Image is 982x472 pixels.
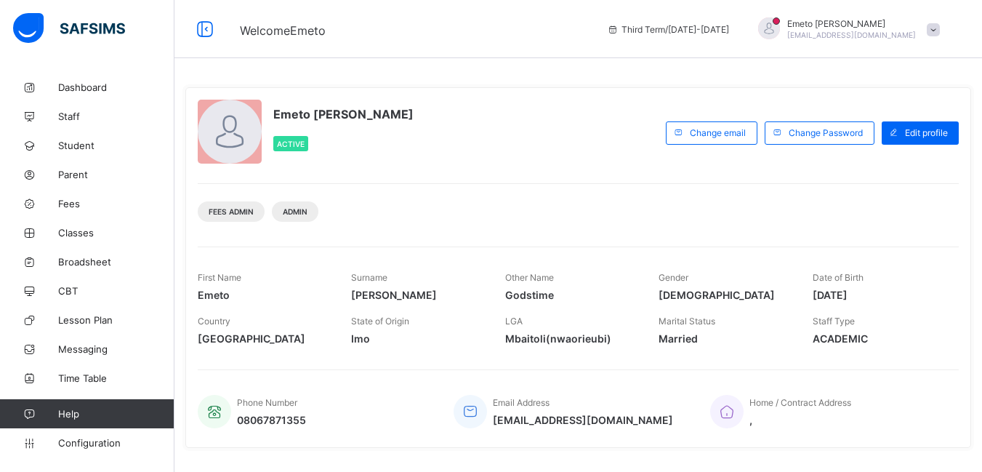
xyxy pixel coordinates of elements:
[493,414,673,426] span: [EMAIL_ADDRESS][DOMAIN_NAME]
[749,397,851,408] span: Home / Contract Address
[505,289,637,301] span: Godstime
[58,81,174,93] span: Dashboard
[351,289,483,301] span: [PERSON_NAME]
[198,316,230,327] span: Country
[58,111,174,122] span: Staff
[659,272,688,283] span: Gender
[237,397,297,408] span: Phone Number
[659,316,715,327] span: Marital Status
[240,23,326,38] span: Welcome Emeto
[787,31,916,39] span: [EMAIL_ADDRESS][DOMAIN_NAME]
[505,332,637,345] span: Mbaitoli(nwaorieubi)
[789,127,863,138] span: Change Password
[273,107,414,121] span: Emeto [PERSON_NAME]
[277,140,305,148] span: Active
[198,272,241,283] span: First Name
[58,227,174,239] span: Classes
[58,408,174,420] span: Help
[505,272,554,283] span: Other Name
[813,316,855,327] span: Staff Type
[283,207,307,216] span: Admin
[58,285,174,297] span: CBT
[58,314,174,326] span: Lesson Plan
[198,289,329,301] span: Emeto
[505,316,523,327] span: LGA
[744,17,947,41] div: EmetoAusten
[813,289,944,301] span: [DATE]
[58,169,174,180] span: Parent
[58,372,174,384] span: Time Table
[813,332,944,345] span: ACADEMIC
[493,397,550,408] span: Email Address
[58,140,174,151] span: Student
[58,343,174,355] span: Messaging
[607,24,729,35] span: session/term information
[58,256,174,268] span: Broadsheet
[659,289,790,301] span: [DEMOGRAPHIC_DATA]
[787,18,916,29] span: Emeto [PERSON_NAME]
[813,272,864,283] span: Date of Birth
[905,127,948,138] span: Edit profile
[198,332,329,345] span: [GEOGRAPHIC_DATA]
[351,272,387,283] span: Surname
[13,13,125,44] img: safsims
[58,198,174,209] span: Fees
[237,414,306,426] span: 08067871355
[351,332,483,345] span: Imo
[749,414,851,426] span: ,
[690,127,746,138] span: Change email
[209,207,254,216] span: Fees Admin
[58,437,174,449] span: Configuration
[659,332,790,345] span: Married
[351,316,409,327] span: State of Origin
